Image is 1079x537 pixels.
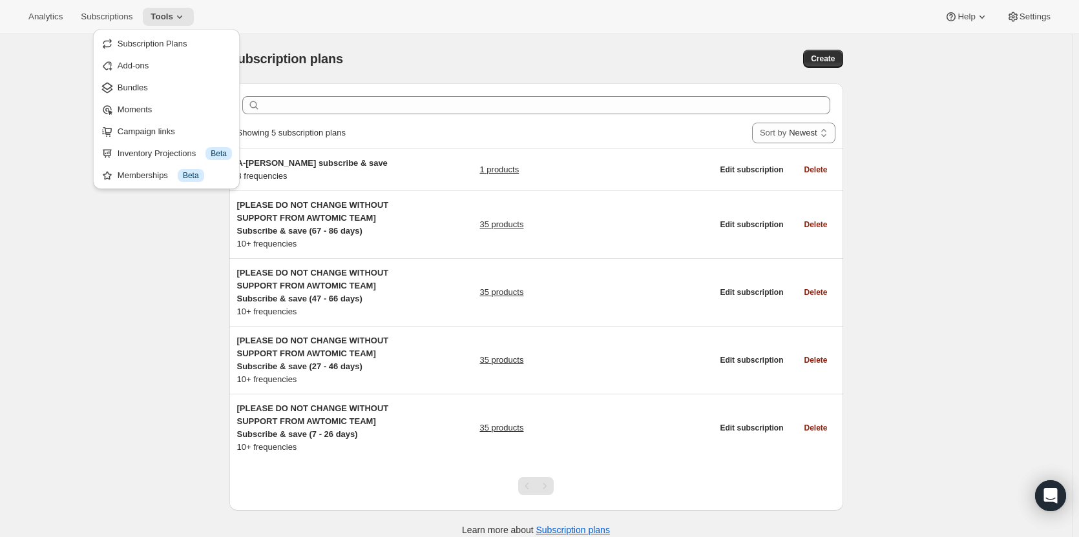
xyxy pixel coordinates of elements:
[1035,480,1066,511] div: Open Intercom Messenger
[118,169,232,182] div: Memberships
[237,267,399,318] div: 10+ frequencies
[712,419,791,437] button: Edit subscription
[720,219,783,230] span: Edit subscription
[237,268,389,303] span: [PLEASE DO NOT CHANGE WITHOUT SUPPORT FROM AWTOMIC TEAM] Subscribe & save (47 - 66 days)
[28,12,63,22] span: Analytics
[237,199,399,250] div: 10+ frequencies
[1020,12,1051,22] span: Settings
[97,33,236,54] button: Subscription Plans
[118,127,175,136] span: Campaign links
[73,8,140,26] button: Subscriptions
[81,12,132,22] span: Subscriptions
[720,355,783,365] span: Edit subscription
[518,477,554,495] nav: Pagination
[720,165,783,175] span: Edit subscription
[479,163,519,176] a: 1 products
[97,99,236,119] button: Moments
[796,161,835,179] button: Delete
[479,286,523,299] a: 35 products
[804,165,827,175] span: Delete
[804,355,827,365] span: Delete
[237,403,389,439] span: [PLEASE DO NOT CHANGE WITHOUT SUPPORT FROM AWTOMIC TEAM] Subscribe & save (7 - 26 days)
[479,354,523,367] a: 35 products
[21,8,70,26] button: Analytics
[118,39,187,48] span: Subscription Plans
[237,336,389,371] span: [PLEASE DO NOT CHANGE WITHOUT SUPPORT FROM AWTOMIC TEAM] Subscribe & save (27 - 46 days)
[712,161,791,179] button: Edit subscription
[118,83,148,92] span: Bundles
[804,219,827,230] span: Delete
[712,351,791,369] button: Edit subscription
[804,423,827,433] span: Delete
[958,12,975,22] span: Help
[237,157,399,183] div: 3 frequencies
[237,402,399,454] div: 10+ frequencies
[811,54,835,64] span: Create
[803,50,843,68] button: Create
[804,287,827,298] span: Delete
[237,200,389,236] span: [PLEASE DO NOT CHANGE WITHOUT SUPPORT FROM AWTOMIC TEAM] Subscribe & save (67 - 86 days)
[97,55,236,76] button: Add-ons
[937,8,996,26] button: Help
[229,52,343,66] span: Subscription plans
[118,105,152,114] span: Moments
[97,143,236,163] button: Inventory Projections
[712,283,791,301] button: Edit subscription
[237,158,388,168] span: A-[PERSON_NAME] subscribe & save
[479,218,523,231] a: 35 products
[118,61,149,70] span: Add-ons
[211,148,227,159] span: Beta
[183,170,199,181] span: Beta
[720,423,783,433] span: Edit subscription
[479,421,523,434] a: 35 products
[97,165,236,185] button: Memberships
[796,283,835,301] button: Delete
[462,523,610,536] p: Learn more about
[118,147,232,160] div: Inventory Projections
[796,419,835,437] button: Delete
[151,12,173,22] span: Tools
[720,287,783,298] span: Edit subscription
[97,121,236,141] button: Campaign links
[999,8,1058,26] button: Settings
[143,8,194,26] button: Tools
[536,525,610,535] a: Subscription plans
[796,216,835,234] button: Delete
[237,128,346,137] span: Showing 5 subscription plans
[237,334,399,386] div: 10+ frequencies
[97,77,236,97] button: Bundles
[796,351,835,369] button: Delete
[712,216,791,234] button: Edit subscription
